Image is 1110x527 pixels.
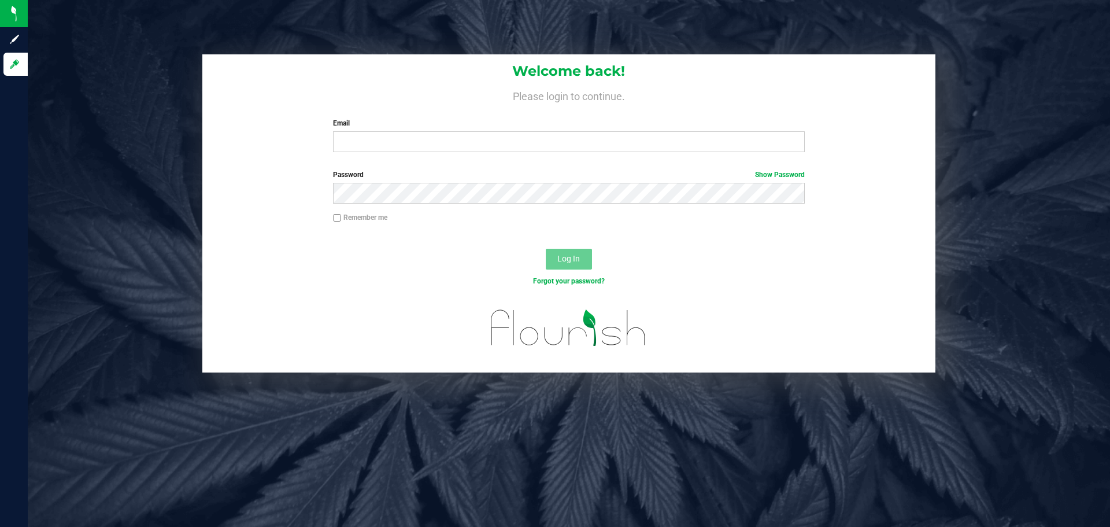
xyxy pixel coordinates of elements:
[546,249,592,270] button: Log In
[557,254,580,263] span: Log In
[202,64,935,79] h1: Welcome back!
[477,298,660,358] img: flourish_logo.svg
[755,171,805,179] a: Show Password
[333,214,341,222] input: Remember me
[333,118,804,128] label: Email
[9,58,20,70] inline-svg: Log in
[202,88,935,102] h4: Please login to continue.
[9,34,20,45] inline-svg: Sign up
[333,171,364,179] span: Password
[333,212,387,223] label: Remember me
[533,277,605,285] a: Forgot your password?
